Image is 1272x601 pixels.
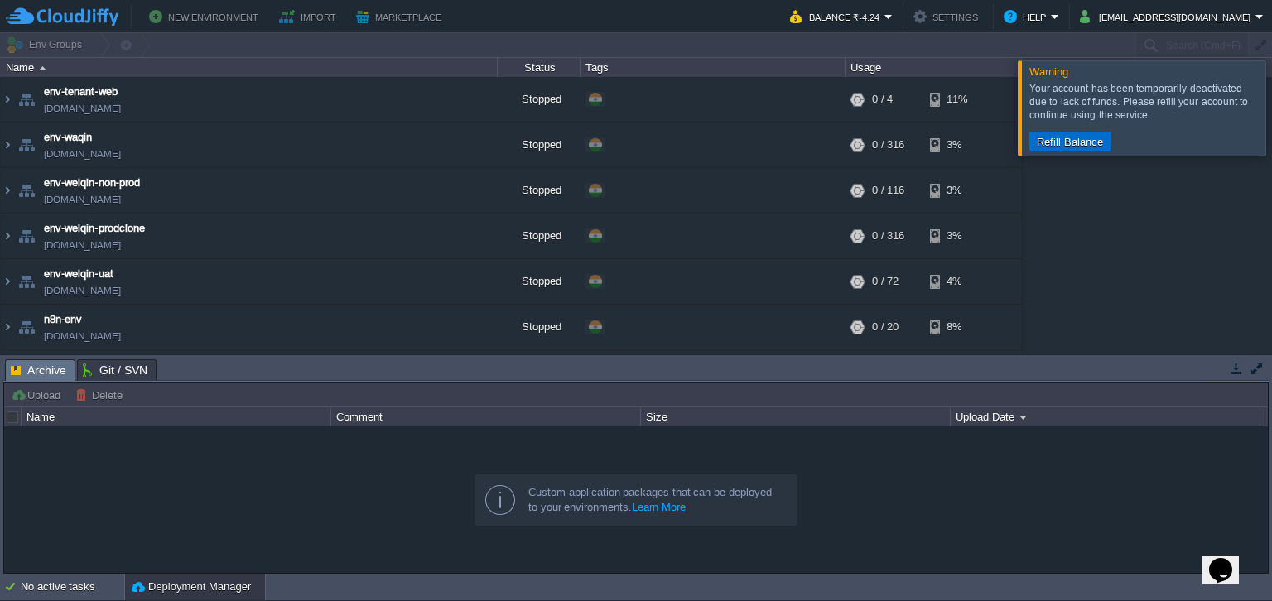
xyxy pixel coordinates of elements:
[642,407,950,426] div: Size
[15,214,38,258] img: AMDAwAAAACH5BAEAAAAALAAAAAABAAEAAAICRAEAOw==
[44,237,121,253] a: [DOMAIN_NAME]
[872,305,899,349] div: 0 / 20
[149,7,263,26] button: New Environment
[846,58,1021,77] div: Usage
[1,350,14,395] img: AMDAwAAAACH5BAEAAAAALAAAAAABAAEAAAICRAEAOw==
[356,7,446,26] button: Marketplace
[930,350,984,395] div: 8%
[44,129,92,146] a: env-waqin
[930,214,984,258] div: 3%
[498,259,581,304] div: Stopped
[44,175,140,191] a: env-welqin-non-prod
[44,84,118,100] a: env-tenant-web
[1,259,14,304] img: AMDAwAAAACH5BAEAAAAALAAAAAABAAEAAAICRAEAOw==
[15,123,38,167] img: AMDAwAAAACH5BAEAAAAALAAAAAABAAEAAAICRAEAOw==
[1029,65,1068,78] span: Warning
[872,123,904,167] div: 0 / 316
[44,311,82,328] a: n8n-env
[790,7,884,26] button: Balance ₹-4.24
[15,168,38,213] img: AMDAwAAAACH5BAEAAAAALAAAAAABAAEAAAICRAEAOw==
[930,305,984,349] div: 8%
[132,579,251,595] button: Deployment Manager
[1,214,14,258] img: AMDAwAAAACH5BAEAAAAALAAAAAABAAEAAAICRAEAOw==
[15,350,38,395] img: AMDAwAAAACH5BAEAAAAALAAAAAABAAEAAAICRAEAOw==
[15,305,38,349] img: AMDAwAAAACH5BAEAAAAALAAAAAABAAEAAAICRAEAOw==
[75,387,128,402] button: Delete
[872,259,899,304] div: 0 / 72
[498,168,581,213] div: Stopped
[39,66,46,70] img: AMDAwAAAACH5BAEAAAAALAAAAAABAAEAAAICRAEAOw==
[499,58,580,77] div: Status
[930,259,984,304] div: 4%
[930,77,984,122] div: 11%
[952,407,1260,426] div: Upload Date
[11,387,65,402] button: Upload
[44,220,145,237] a: env-welqin-prodclone
[1202,535,1255,584] iframe: chat widget
[498,123,581,167] div: Stopped
[930,123,984,167] div: 3%
[83,360,147,380] span: Git / SVN
[632,501,686,513] a: Learn More
[872,168,904,213] div: 0 / 116
[872,350,899,395] div: 0 / 20
[44,146,121,162] a: [DOMAIN_NAME]
[44,266,113,282] a: env-welqin-uat
[1080,7,1255,26] button: [EMAIL_ADDRESS][DOMAIN_NAME]
[581,58,845,77] div: Tags
[528,485,783,515] div: Custom application packages that can be deployed to your environments.
[21,574,124,600] div: No active tasks
[44,191,121,208] a: [DOMAIN_NAME]
[498,77,581,122] div: Stopped
[44,328,121,344] a: [DOMAIN_NAME]
[15,77,38,122] img: AMDAwAAAACH5BAEAAAAALAAAAAABAAEAAAICRAEAOw==
[498,214,581,258] div: Stopped
[44,100,121,117] a: [DOMAIN_NAME]
[22,407,330,426] div: Name
[498,305,581,349] div: Stopped
[872,77,893,122] div: 0 / 4
[1029,82,1261,122] div: Your account has been temporarily deactivated due to lack of funds. Please refill your account to...
[15,259,38,304] img: AMDAwAAAACH5BAEAAAAALAAAAAABAAEAAAICRAEAOw==
[872,214,904,258] div: 0 / 316
[1,77,14,122] img: AMDAwAAAACH5BAEAAAAALAAAAAABAAEAAAICRAEAOw==
[332,407,640,426] div: Comment
[6,7,118,27] img: CloudJiffy
[1,305,14,349] img: AMDAwAAAACH5BAEAAAAALAAAAAABAAEAAAICRAEAOw==
[1,168,14,213] img: AMDAwAAAACH5BAEAAAAALAAAAAABAAEAAAICRAEAOw==
[2,58,497,77] div: Name
[930,168,984,213] div: 3%
[913,7,983,26] button: Settings
[11,360,66,381] span: Archive
[279,7,341,26] button: Import
[44,282,121,299] a: [DOMAIN_NAME]
[498,350,581,395] div: Stopped
[1004,7,1051,26] button: Help
[1032,134,1108,149] button: Refill Balance
[1,123,14,167] img: AMDAwAAAACH5BAEAAAAALAAAAAABAAEAAAICRAEAOw==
